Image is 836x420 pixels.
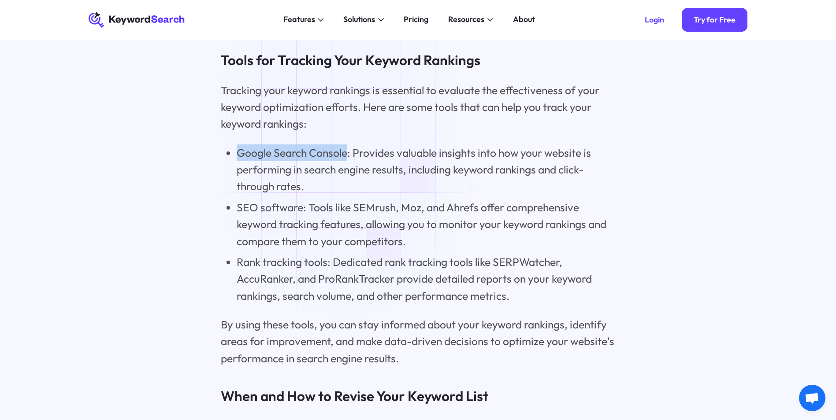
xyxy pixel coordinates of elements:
[237,199,615,250] li: SEO software: Tools like SEMrush, Moz, and Ahrefs offer comprehensive keyword tracking features, ...
[398,12,435,28] a: Pricing
[221,82,615,133] p: Tracking your keyword rankings is essential to evaluate the effectiveness of your keyword optimiz...
[448,14,484,26] div: Resources
[633,8,676,32] a: Login
[513,14,535,26] div: About
[507,12,541,28] a: About
[694,15,736,25] div: Try for Free
[404,14,428,26] div: Pricing
[799,385,825,411] div: Open chat
[237,254,615,304] li: Rank tracking tools: Dedicated rank tracking tools like SERPWatcher, AccuRanker, and ProRankTrack...
[343,14,375,26] div: Solutions
[221,316,615,367] p: By using these tools, you can stay informed about your keyword rankings, identify areas for impro...
[645,15,664,25] div: Login
[682,8,747,32] a: Try for Free
[283,14,315,26] div: Features
[221,387,615,406] h3: When and How to Revise Your Keyword List
[221,51,615,70] h3: Tools for Tracking Your Keyword Rankings
[237,144,615,195] li: Google Search Console: Provides valuable insights into how your website is performing in search e...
